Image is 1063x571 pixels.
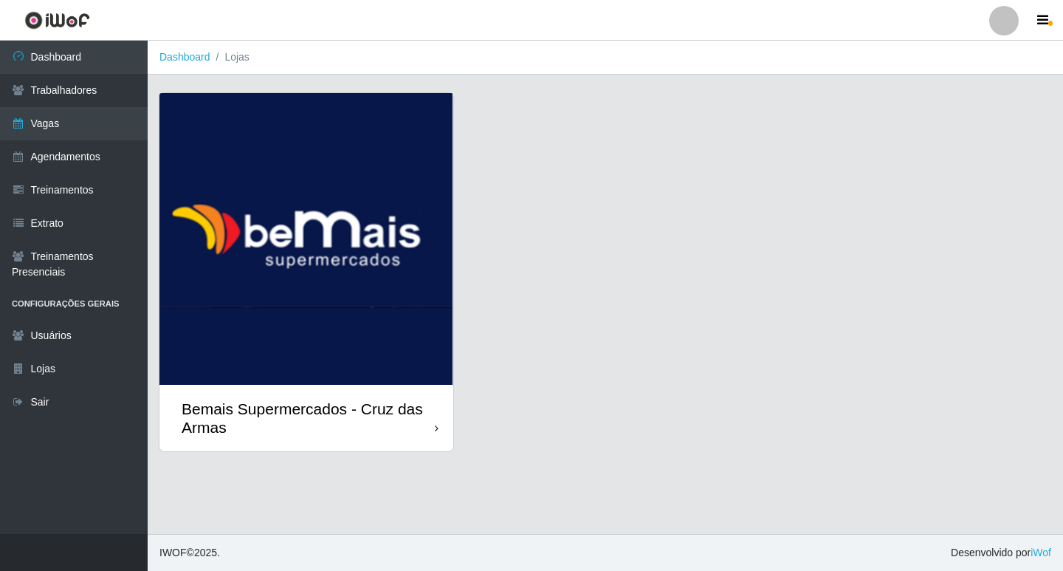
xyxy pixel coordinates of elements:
a: Bemais Supermercados - Cruz das Armas [159,93,453,451]
nav: breadcrumb [148,41,1063,75]
img: CoreUI Logo [24,11,90,30]
div: Bemais Supermercados - Cruz das Armas [182,400,435,437]
a: iWof [1031,547,1051,558]
img: cardImg [159,93,453,385]
li: Lojas [210,49,250,65]
a: Dashboard [159,51,210,63]
span: Desenvolvido por [951,545,1051,561]
span: IWOF [159,547,187,558]
span: © 2025 . [159,545,220,561]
